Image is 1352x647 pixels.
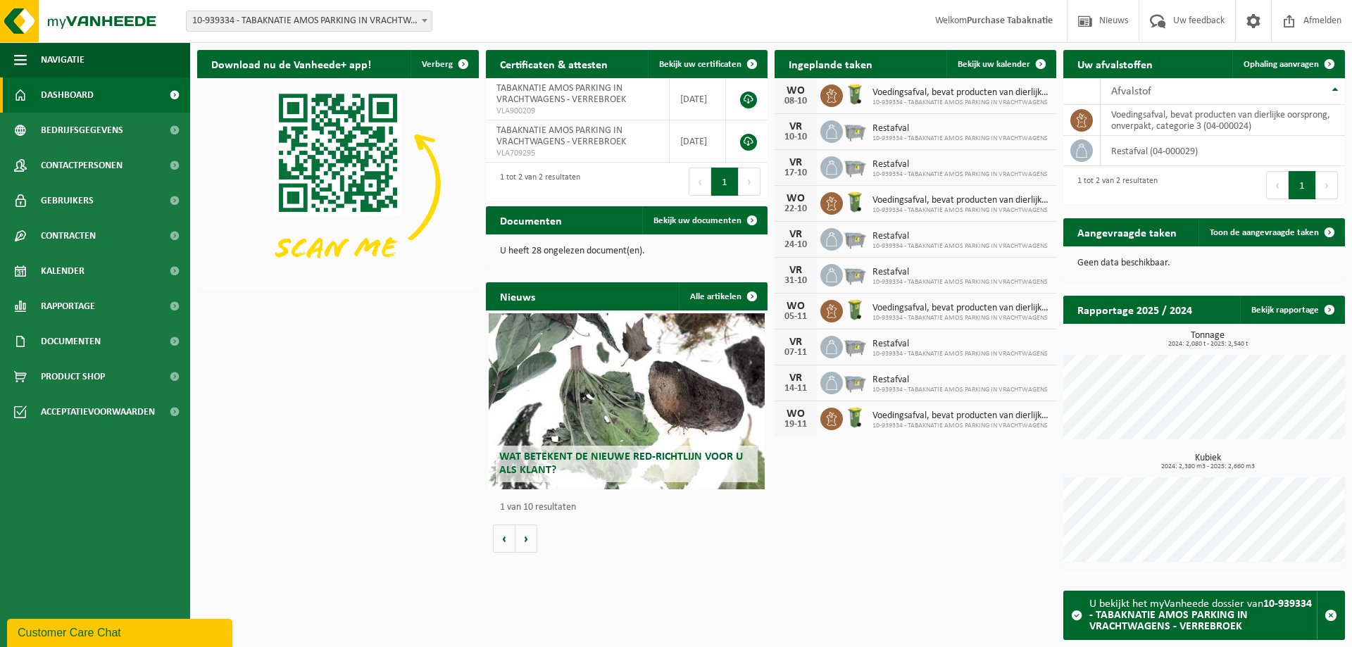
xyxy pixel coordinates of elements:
[872,206,1049,215] span: 10-939334 - TABAKNATIE AMOS PARKING IN VRACHTWAGENS
[958,60,1030,69] span: Bekijk uw kalender
[1070,463,1345,470] span: 2024: 2,380 m3 - 2025: 2,660 m3
[653,216,741,225] span: Bekijk uw documenten
[41,289,95,324] span: Rapportage
[843,262,867,286] img: WB-2500-GAL-GY-01
[782,204,810,214] div: 22-10
[1210,228,1319,237] span: Toon de aangevraagde taken
[1240,296,1344,324] a: Bekijk rapportage
[1244,60,1319,69] span: Ophaling aanvragen
[1111,86,1151,97] span: Afvalstof
[493,166,580,197] div: 1 tot 2 van 2 resultaten
[186,11,432,32] span: 10-939334 - TABAKNATIE AMOS PARKING IN VRACHTWAGENS - VERREBROEK
[782,85,810,96] div: WO
[872,99,1049,107] span: 10-939334 - TABAKNATIE AMOS PARKING IN VRACHTWAGENS
[1101,105,1345,136] td: voedingsafval, bevat producten van dierlijke oorsprong, onverpakt, categorie 3 (04-000024)
[1089,591,1317,639] div: U bekijkt het myVanheede dossier van
[872,267,1048,278] span: Restafval
[486,50,622,77] h2: Certificaten & attesten
[1266,171,1289,199] button: Previous
[843,154,867,178] img: WB-2500-GAL-GY-01
[843,298,867,322] img: WB-0140-HPE-GN-50
[782,265,810,276] div: VR
[843,406,867,429] img: WB-0140-HPE-GN-50
[41,394,155,429] span: Acceptatievoorwaarden
[872,123,1048,134] span: Restafval
[843,190,867,214] img: WB-0140-HPE-GN-50
[41,183,94,218] span: Gebruikers
[1198,218,1344,246] a: Toon de aangevraagde taken
[493,524,515,553] button: Vorige
[1063,50,1167,77] h2: Uw afvalstoffen
[500,246,753,256] p: U heeft 28 ongelezen document(en).
[41,77,94,113] span: Dashboard
[486,282,549,310] h2: Nieuws
[679,282,766,310] a: Alle artikelen
[496,83,626,105] span: TABAKNATIE AMOS PARKING IN VRACHTWAGENS - VERREBROEK
[670,78,726,120] td: [DATE]
[1070,453,1345,470] h3: Kubiek
[499,451,743,476] span: Wat betekent de nieuwe RED-richtlijn voor u als klant?
[41,42,84,77] span: Navigatie
[689,168,711,196] button: Previous
[872,350,1048,358] span: 10-939334 - TABAKNATIE AMOS PARKING IN VRACHTWAGENS
[670,120,726,163] td: [DATE]
[642,206,766,234] a: Bekijk uw documenten
[1070,331,1345,348] h3: Tonnage
[496,106,658,117] span: VLA900209
[872,303,1049,314] span: Voedingsafval, bevat producten van dierlijke oorsprong, onverpakt, categorie 3
[1101,136,1345,166] td: restafval (04-000029)
[41,253,84,289] span: Kalender
[872,195,1049,206] span: Voedingsafval, bevat producten van dierlijke oorsprong, onverpakt, categorie 3
[500,503,760,513] p: 1 van 10 resultaten
[41,148,123,183] span: Contactpersonen
[782,372,810,384] div: VR
[1077,258,1331,268] p: Geen data beschikbaar.
[41,359,105,394] span: Product Shop
[782,301,810,312] div: WO
[872,314,1049,322] span: 10-939334 - TABAKNATIE AMOS PARKING IN VRACHTWAGENS
[782,312,810,322] div: 05-11
[872,375,1048,386] span: Restafval
[782,132,810,142] div: 10-10
[782,121,810,132] div: VR
[872,87,1049,99] span: Voedingsafval, bevat producten van dierlijke oorsprong, onverpakt, categorie 3
[1289,171,1316,199] button: 1
[197,78,479,289] img: Download de VHEPlus App
[187,11,432,31] span: 10-939334 - TABAKNATIE AMOS PARKING IN VRACHTWAGENS - VERREBROEK
[197,50,385,77] h2: Download nu de Vanheede+ app!
[1316,171,1338,199] button: Next
[872,422,1049,430] span: 10-939334 - TABAKNATIE AMOS PARKING IN VRACHTWAGENS
[872,339,1048,350] span: Restafval
[659,60,741,69] span: Bekijk uw certificaten
[843,118,867,142] img: WB-2500-GAL-GY-01
[515,524,537,553] button: Volgende
[41,218,96,253] span: Contracten
[782,157,810,168] div: VR
[782,240,810,250] div: 24-10
[782,420,810,429] div: 19-11
[872,159,1048,170] span: Restafval
[843,82,867,106] img: WB-0140-HPE-GN-50
[967,15,1053,26] strong: Purchase Tabaknatie
[1089,598,1312,632] strong: 10-939334 - TABAKNATIE AMOS PARKING IN VRACHTWAGENS - VERREBROEK
[496,125,626,147] span: TABAKNATIE AMOS PARKING IN VRACHTWAGENS - VERREBROEK
[843,226,867,250] img: WB-2500-GAL-GY-01
[872,278,1048,287] span: 10-939334 - TABAKNATIE AMOS PARKING IN VRACHTWAGENS
[775,50,887,77] h2: Ingeplande taken
[7,616,235,647] iframe: chat widget
[782,408,810,420] div: WO
[648,50,766,78] a: Bekijk uw certificaten
[872,170,1048,179] span: 10-939334 - TABAKNATIE AMOS PARKING IN VRACHTWAGENS
[782,96,810,106] div: 08-10
[1070,341,1345,348] span: 2024: 2,080 t - 2025: 2,540 t
[411,50,477,78] button: Verberg
[843,370,867,394] img: WB-2500-GAL-GY-01
[843,334,867,358] img: WB-2500-GAL-GY-01
[872,386,1048,394] span: 10-939334 - TABAKNATIE AMOS PARKING IN VRACHTWAGENS
[496,148,658,159] span: VLA709295
[946,50,1055,78] a: Bekijk uw kalender
[1232,50,1344,78] a: Ophaling aanvragen
[1063,218,1191,246] h2: Aangevraagde taken
[489,313,765,489] a: Wat betekent de nieuwe RED-richtlijn voor u als klant?
[486,206,576,234] h2: Documenten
